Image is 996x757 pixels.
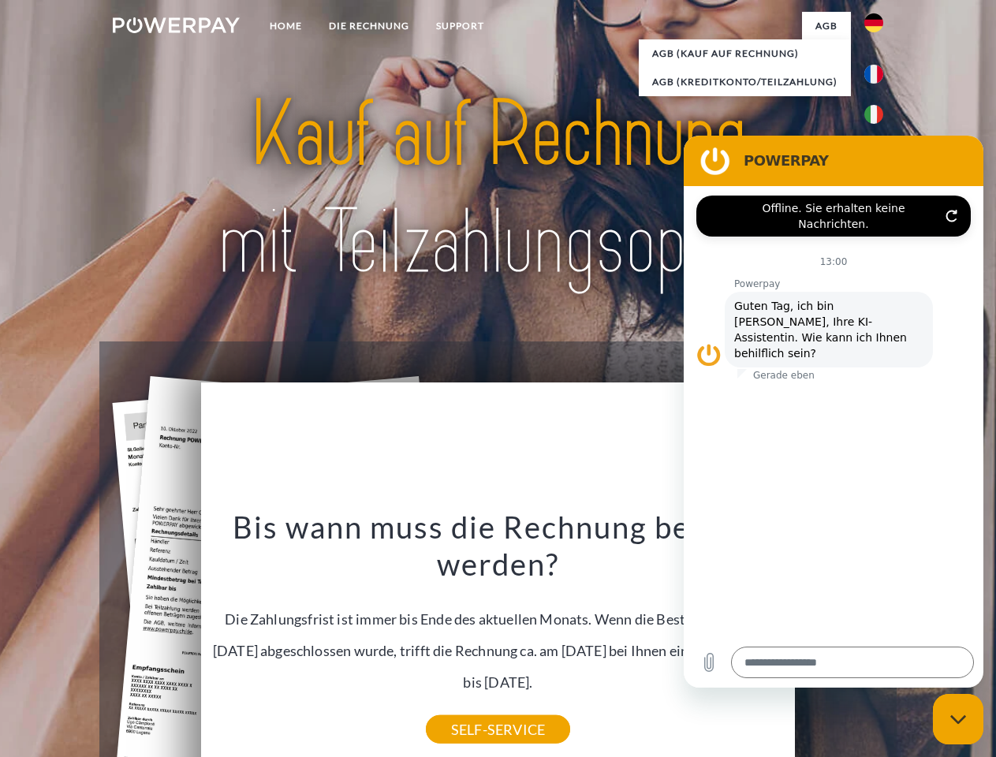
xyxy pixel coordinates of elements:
iframe: Schaltfläche zum Öffnen des Messaging-Fensters; Konversation läuft [933,694,983,744]
a: SUPPORT [423,12,498,40]
img: de [864,13,883,32]
div: Die Zahlungsfrist ist immer bis Ende des aktuellen Monats. Wenn die Bestellung z.B. am [DATE] abg... [211,508,786,729]
a: AGB (Kauf auf Rechnung) [639,39,851,68]
iframe: Messaging-Fenster [684,136,983,688]
img: fr [864,65,883,84]
img: title-powerpay_de.svg [151,76,845,302]
a: Home [256,12,315,40]
a: AGB (Kreditkonto/Teilzahlung) [639,68,851,96]
h3: Bis wann muss die Rechnung bezahlt werden? [211,508,786,584]
a: SELF-SERVICE [426,715,570,744]
img: logo-powerpay-white.svg [113,17,240,33]
img: it [864,105,883,124]
a: agb [802,12,851,40]
a: DIE RECHNUNG [315,12,423,40]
